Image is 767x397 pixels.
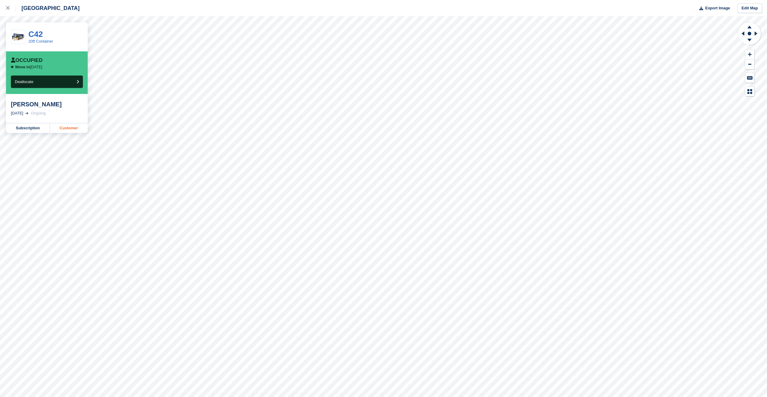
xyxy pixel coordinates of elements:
[11,110,23,116] div: [DATE]
[11,76,83,88] button: Deallocate
[745,60,754,69] button: Zoom Out
[696,3,730,13] button: Export Image
[11,57,43,63] div: Occupied
[28,30,43,39] a: C42
[11,32,25,42] img: Screenshot%202025-08-12%20at%2013.34.46.png
[745,50,754,60] button: Zoom In
[11,101,83,108] div: [PERSON_NAME]
[11,65,14,69] img: arrow-right-icn-b7405d978ebc5dd23a37342a16e90eae327d2fa7eb118925c1a0851fb5534208.svg
[25,112,28,115] img: arrow-right-light-icn-cde0832a797a2874e46488d9cf13f60e5c3a73dbe684e267c42b8395dfbc2abf.svg
[6,123,50,133] a: Subscription
[745,73,754,83] button: Keyboard Shortcuts
[31,110,46,116] div: Ongoing
[15,79,33,84] span: Deallocate
[15,65,42,69] p: [DATE]
[50,123,88,133] a: Customer
[705,5,730,11] span: Export Image
[745,86,754,96] button: Map Legend
[737,3,762,13] a: Edit Map
[15,65,30,69] span: Move in
[16,5,80,12] div: [GEOGRAPHIC_DATA]
[28,39,53,44] a: 20ft Container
